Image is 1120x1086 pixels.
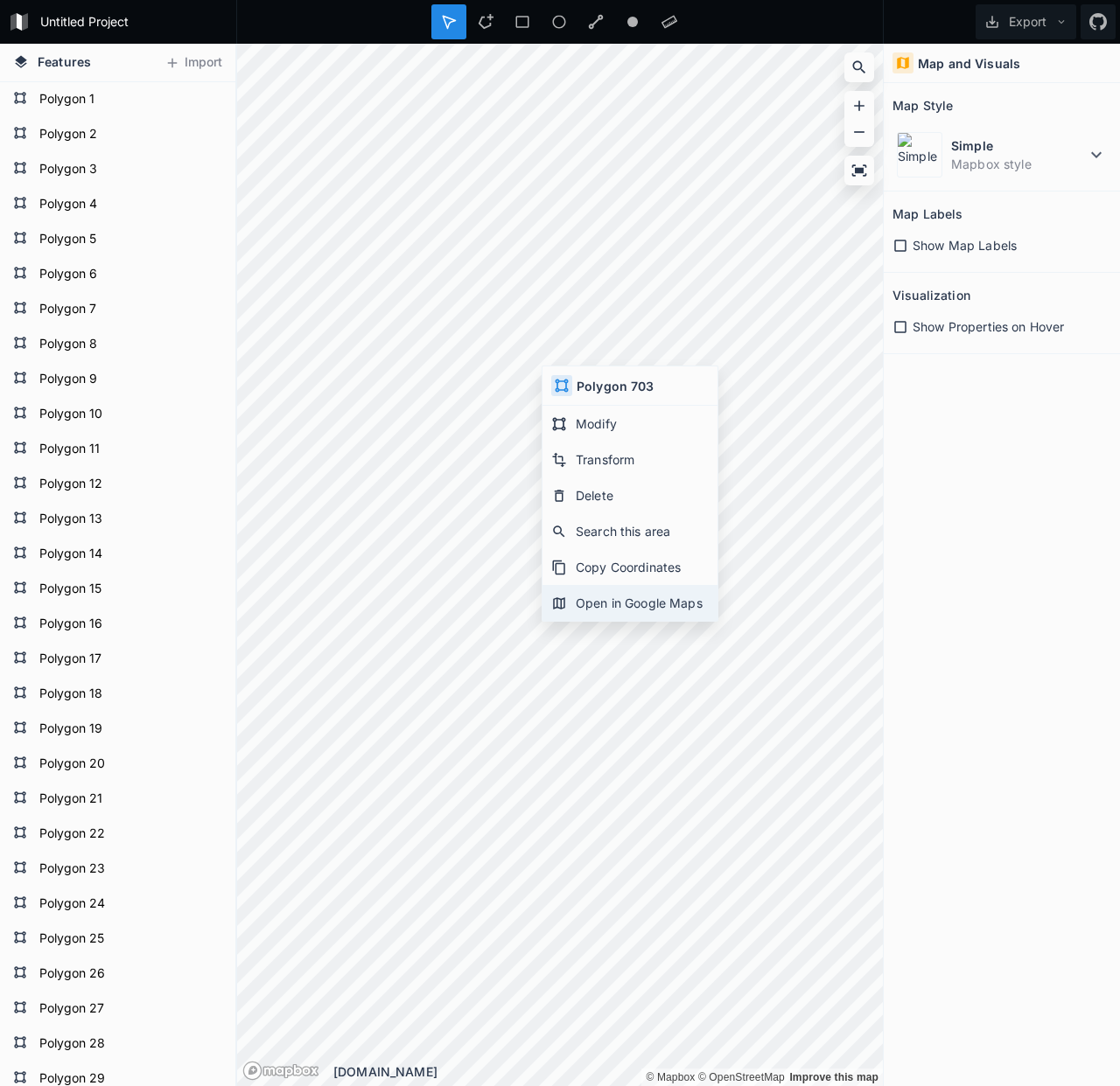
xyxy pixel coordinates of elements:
button: Export [976,4,1076,39]
div: Transform [542,442,717,477]
div: Copy Coordinates [542,549,717,585]
a: Mapbox logo [242,1061,319,1081]
h2: Map Labels [892,200,962,227]
span: Show Properties on Hover [913,317,1064,336]
div: Modify [542,406,717,442]
a: Mapbox [646,1071,695,1083]
div: Open in Google Maps [542,585,717,621]
button: Import [156,49,231,77]
h4: Map and Visuals [918,54,1020,73]
img: Simple [897,132,942,178]
div: [DOMAIN_NAME] [333,1062,883,1081]
div: Search this area [542,513,717,549]
span: Features [38,52,91,71]
h2: Visualization [892,282,970,309]
dt: Simple [951,136,1086,155]
span: Show Map Labels [913,236,1017,254]
a: Map feedback [789,1071,878,1083]
h4: Polygon 703 [577,377,654,395]
h2: Map Style [892,92,953,119]
a: OpenStreetMap [698,1071,785,1083]
dd: Mapbox style [951,155,1086,173]
div: Delete [542,477,717,513]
